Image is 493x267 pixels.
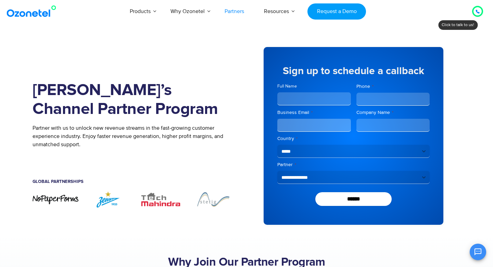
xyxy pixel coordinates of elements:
label: Partner [277,161,430,168]
div: 4 / 7 [190,191,236,208]
h5: Sign up to schedule a callback [277,66,430,76]
h5: Global Partnerships [33,179,236,184]
button: Open chat [470,244,486,260]
a: Request a Demo [307,3,366,20]
label: Phone [356,83,430,90]
div: 1 / 7 [33,194,78,205]
label: Full Name [277,83,351,90]
label: Country [277,135,430,142]
img: nopaperforms [33,194,78,205]
p: Partner with us to unlock new revenue streams in the fast-growing customer experience industry. E... [33,124,236,149]
div: 2 / 7 [85,191,131,208]
label: Company Name [356,109,430,116]
img: ZENIT [85,191,131,208]
div: Image Carousel [33,191,236,208]
img: TechMahindra [138,191,184,208]
div: 3 / 7 [138,191,184,208]
img: Stetig [190,191,236,208]
label: Business Email [277,109,351,116]
h1: [PERSON_NAME]’s Channel Partner Program [33,81,236,119]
